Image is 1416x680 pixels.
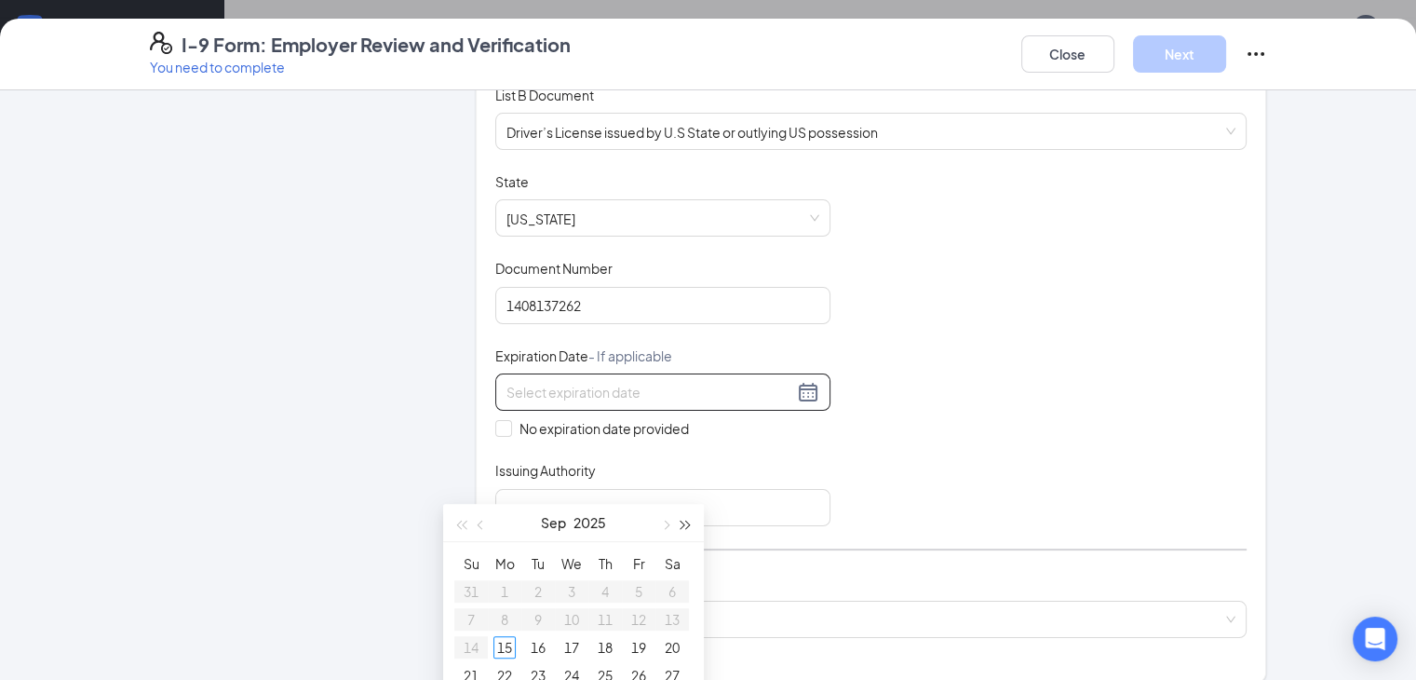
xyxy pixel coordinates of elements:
[541,504,566,541] button: Sep
[622,633,655,661] td: 2025-09-19
[655,633,689,661] td: 2025-09-20
[1021,35,1114,73] button: Close
[1353,617,1397,661] div: Open Intercom Messenger
[627,636,650,659] div: 19
[495,461,596,480] span: Issuing Authority
[555,550,588,578] th: We
[573,504,606,541] button: 2025
[521,633,555,661] td: 2025-09-16
[454,550,488,578] th: Su
[1245,43,1267,65] svg: Ellipses
[488,550,521,578] th: Mo
[1133,35,1226,73] button: Next
[182,32,571,58] h4: I-9 Form: Employer Review and Verification
[495,172,529,191] span: State
[506,114,1236,149] span: Driver’s License issued by U.S State or outlying US possession
[622,550,655,578] th: Fr
[495,259,613,278] span: Document Number
[560,636,583,659] div: 17
[594,636,616,659] div: 18
[588,633,622,661] td: 2025-09-18
[495,347,672,365] span: Expiration Date
[150,32,172,54] svg: FormI9EVerifyIcon
[527,636,549,659] div: 16
[555,633,588,661] td: 2025-09-17
[150,58,571,76] p: You need to complete
[495,87,594,103] span: List B Document
[506,200,819,236] span: Nevada
[655,550,689,578] th: Sa
[488,633,521,661] td: 2025-09-15
[661,636,683,659] div: 20
[588,550,622,578] th: Th
[588,347,672,364] span: - If applicable
[493,636,516,659] div: 15
[521,550,555,578] th: Tu
[512,418,696,439] span: No expiration date provided
[506,382,793,402] input: Select expiration date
